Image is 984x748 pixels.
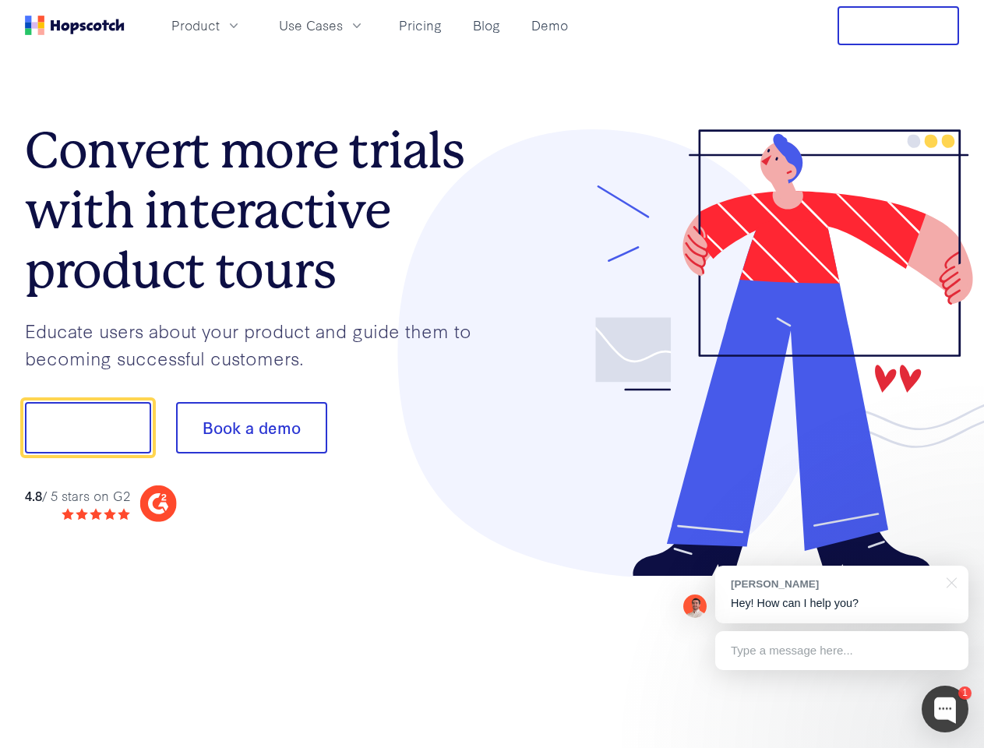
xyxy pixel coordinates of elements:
span: Product [171,16,220,35]
button: Use Cases [270,12,374,38]
p: Educate users about your product and guide them to becoming successful customers. [25,317,492,371]
img: Mark Spera [683,595,707,618]
button: Book a demo [176,402,327,453]
a: Blog [467,12,506,38]
p: Hey! How can I help you? [731,595,953,612]
strong: 4.8 [25,486,42,504]
a: Pricing [393,12,448,38]
button: Free Trial [838,6,959,45]
a: Demo [525,12,574,38]
span: Use Cases [279,16,343,35]
a: Home [25,16,125,35]
div: [PERSON_NAME] [731,577,937,591]
h1: Convert more trials with interactive product tours [25,121,492,300]
div: 1 [958,686,972,700]
button: Show me! [25,402,151,453]
div: / 5 stars on G2 [25,486,130,506]
button: Product [162,12,251,38]
div: Type a message here... [715,631,968,670]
